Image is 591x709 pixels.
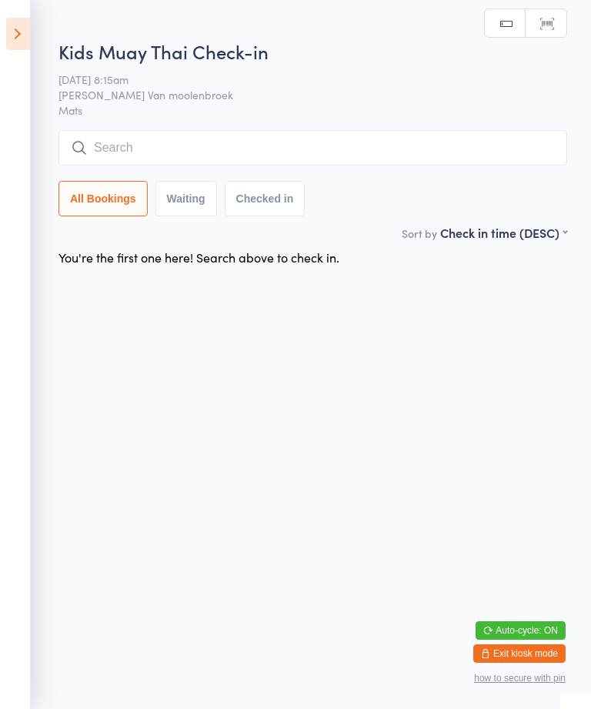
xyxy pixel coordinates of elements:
button: Waiting [155,181,217,216]
button: Checked in [225,181,306,216]
input: Search [58,130,567,166]
span: [DATE] 8:15am [58,72,543,87]
div: Check in time (DESC) [440,224,567,241]
span: Mats [58,102,567,118]
h2: Kids Muay Thai Check-in [58,38,567,64]
button: how to secure with pin [474,673,566,684]
label: Sort by [402,226,437,241]
button: Exit kiosk mode [473,644,566,663]
span: [PERSON_NAME] Van moolenbroek [58,87,543,102]
div: You're the first one here! Search above to check in. [58,249,339,266]
button: Auto-cycle: ON [476,621,566,640]
button: All Bookings [58,181,148,216]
